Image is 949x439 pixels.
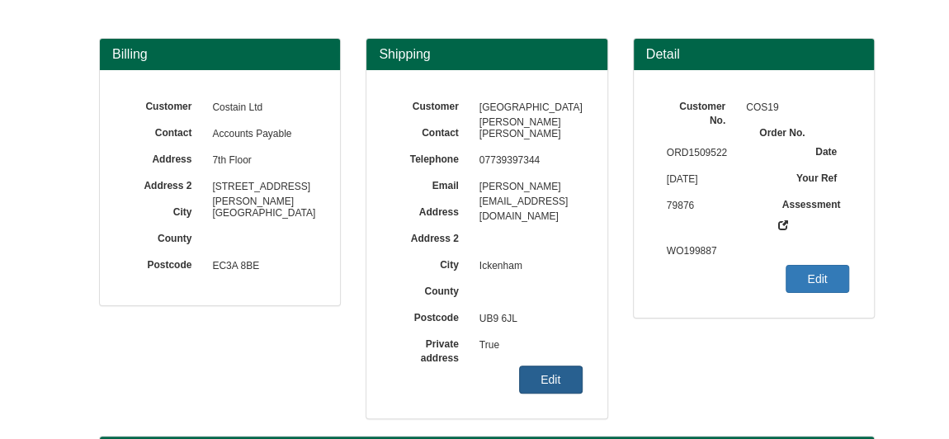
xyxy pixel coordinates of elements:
span: ORD1509522 [659,140,770,167]
label: Postcode [391,306,470,325]
label: City [391,253,470,272]
label: Assessment [770,193,849,212]
span: [PERSON_NAME][EMAIL_ADDRESS][DOMAIN_NAME] [471,174,583,201]
a: Edit [519,366,583,394]
label: Postcode [125,253,204,272]
label: Contact [125,121,204,140]
label: Customer No. [659,95,738,128]
span: 7th Floor [204,148,315,174]
label: Address [125,148,204,167]
label: City [125,201,204,219]
span: Accounts Payable [204,121,315,148]
span: [GEOGRAPHIC_DATA] [204,201,315,227]
span: WO199887 [659,238,754,265]
label: Your Ref [770,167,849,186]
label: Date [770,140,849,159]
label: Customer [391,95,470,114]
span: [STREET_ADDRESS][PERSON_NAME] [204,174,315,201]
label: Private address [391,333,470,366]
label: Telephone [391,148,470,167]
label: Address 2 [125,174,204,193]
span: [PERSON_NAME] [471,121,583,148]
span: [DATE] [659,167,770,193]
span: EC3A 8BE [204,253,315,280]
label: Customer [125,95,204,114]
label: County [391,280,470,299]
label: Address 2 [391,227,470,246]
label: County [125,227,204,246]
label: Contact [391,121,470,140]
label: Email [391,174,470,193]
span: Costain Ltd [204,95,315,121]
span: True [471,333,583,359]
h3: Detail [646,47,862,62]
label: Order No. [738,121,817,140]
span: 07739397344 [471,148,583,174]
span: COS19 [738,95,849,121]
span: UB9 6JL [471,306,583,333]
span: [GEOGRAPHIC_DATA][PERSON_NAME] [471,95,583,121]
h3: Billing [112,47,328,62]
span: 79876 [659,193,770,219]
a: Edit [786,265,849,293]
label: Address [391,201,470,219]
span: Ickenham [471,253,583,280]
h3: Shipping [379,47,594,62]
